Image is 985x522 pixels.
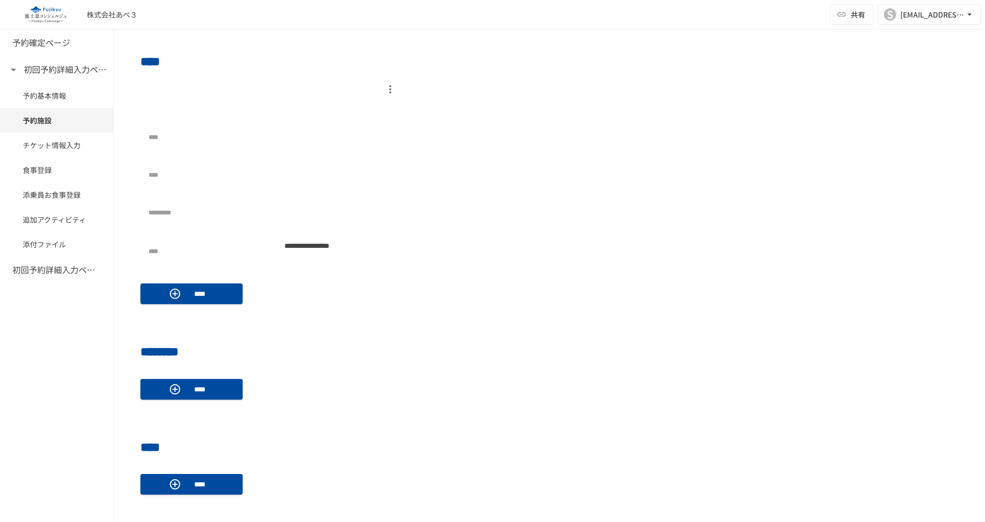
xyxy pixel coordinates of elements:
[878,4,981,25] button: S[EMAIL_ADDRESS][DOMAIN_NAME]
[12,6,78,23] img: eQeGXtYPV2fEKIA3pizDiVdzO5gJTl2ahLbsPaD2E4R
[900,8,964,21] div: [EMAIL_ADDRESS][DOMAIN_NAME]
[12,36,70,50] h6: 予約確定ページ
[23,139,90,151] span: チケット情報入力
[851,9,865,20] span: 共有
[23,214,90,225] span: 追加アクティビティ
[87,9,137,20] div: 株式会社あべ３
[12,263,95,277] h6: 初回予約詳細入力ページ
[23,164,90,176] span: 食事登録
[23,189,90,200] span: 添乗員お食事登録
[884,8,896,21] div: S
[23,239,90,250] span: 添付ファイル
[830,4,873,25] button: 共有
[24,63,106,76] h6: 初回予約詳細入力ページ
[23,90,90,101] span: 予約基本情報
[23,115,90,126] span: 予約施設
